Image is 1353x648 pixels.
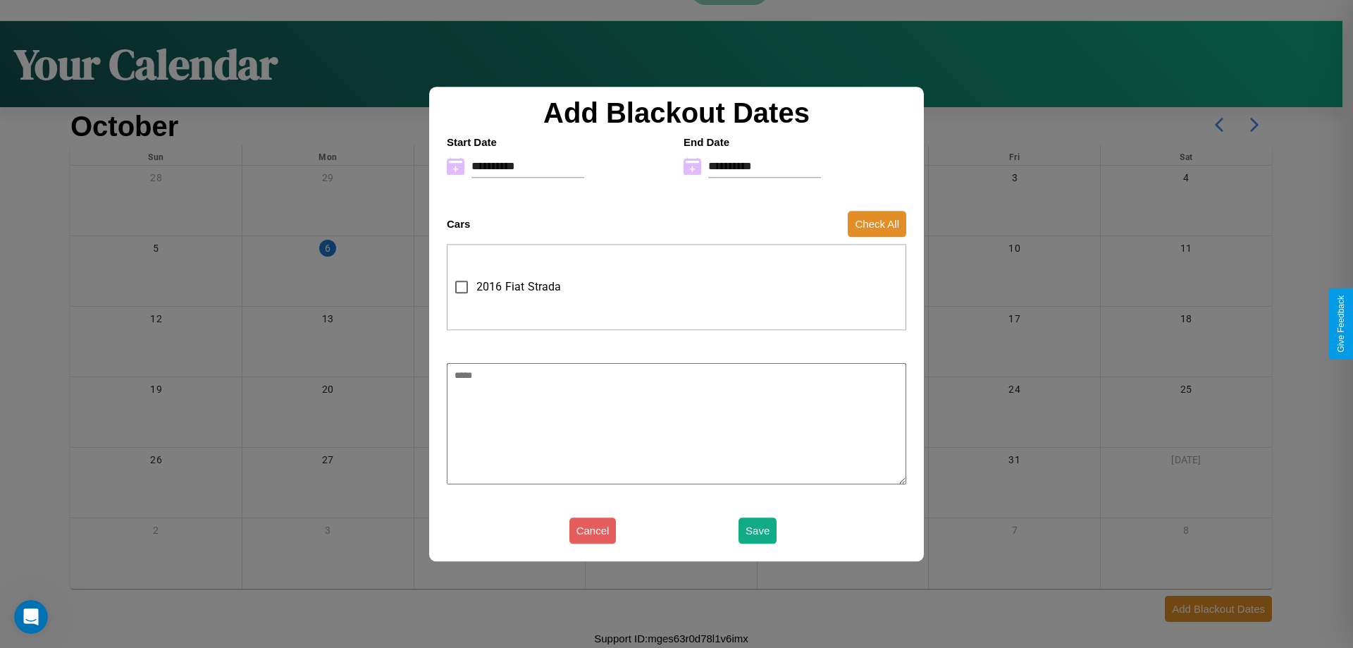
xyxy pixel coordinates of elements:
h2: Add Blackout Dates [440,97,913,129]
h4: Start Date [447,136,669,148]
span: 2016 Fiat Strada [476,279,561,295]
button: Save [739,518,777,544]
h4: Cars [447,218,470,230]
div: Give Feedback [1336,295,1346,353]
button: Cancel [569,518,617,544]
iframe: Intercom live chat [14,600,48,634]
h4: End Date [684,136,906,148]
button: Check All [848,211,906,237]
